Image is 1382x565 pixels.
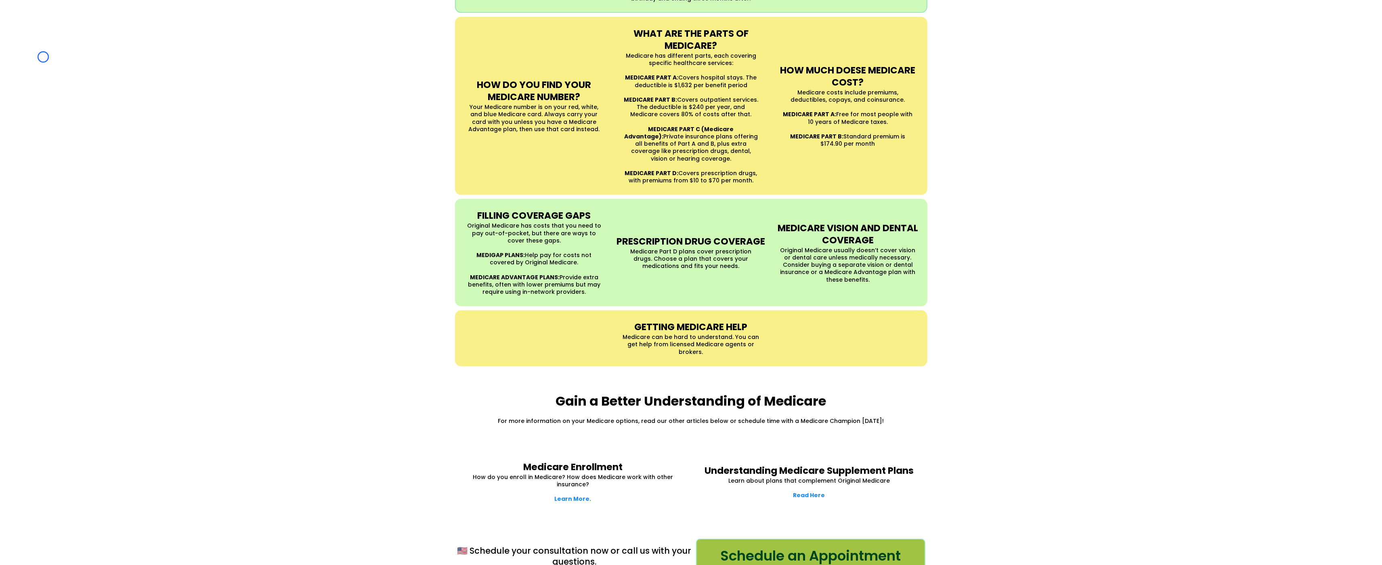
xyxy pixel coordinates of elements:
[555,495,591,503] a: Learn More.
[778,222,918,247] strong: MEDICARE VISION AND DENTAL COVERAGE
[624,96,677,104] strong: MEDICARE PART B:
[477,209,591,222] strong: FILLING COVERAGE GAPS
[466,103,603,133] p: Your Medicare number is on your red, white, and blue Medicare card. Always carry your card with y...
[623,333,759,356] p: Medicare can be hard to understand. You can get help from licensed Medicare agents or brokers.
[625,73,679,82] strong: MEDICARE PART A:
[701,477,917,484] p: Learn about plans that complement Original Medicare
[623,96,759,118] p: Covers outpatient services. The deductible is $240 per year, and Medicare covers 80% of costs aft...
[780,64,916,89] strong: HOW MUCH DOESE MEDICARE COST?
[623,74,759,88] p: Covers hospital stays. The deductible is $1,632 per benefit period
[465,473,681,488] p: How do you enroll in Medicare? How does Medicare work with other insurance?
[466,251,603,266] p: Help pay for costs not covered by Original Medicare.
[623,248,759,270] p: Medicare Part D plans cover prescription drugs. Choose a plan that covers your medications and fi...
[466,274,603,296] p: Provide extra benefits, often with lower premiums but may require using in-network providers.
[477,78,591,103] strong: HOW DO YOU FIND YOUR MEDICARE NUMBER?
[623,169,759,184] p: Covers prescription drugs, with premiums from $10 to $70 per month.
[780,247,916,283] p: Original Medicare usually doesn’t cover vision or dental care unless medically necessary. Conside...
[470,273,560,281] strong: MEDICARE ADVANTAGE PLANS:
[457,417,925,425] p: For more information on your Medicare options, read our other articles below or schedule time wit...
[780,133,916,147] p: Standard premium is $174.90 per month
[705,464,914,477] strong: Understanding Medicare Supplement Plans
[623,126,759,162] p: Private insurance plans offering all benefits of Part A and B, plus extra coverage like prescript...
[625,169,679,177] strong: MEDICARE PART D:
[556,392,826,410] strong: Gain a Better Understanding of Medicare
[780,111,916,125] p: Free for most people with 10 years of Medicare taxes.
[523,460,623,473] strong: Medicare Enrollment
[624,125,734,140] strong: MEDICARE PART C (Medicare Advantage):
[617,235,765,248] strong: PRESCRIPTION DRUG COVERAGE
[466,222,603,244] p: Original Medicare has costs that you need to pay out-of-pocket, but there are ways to cover these...
[783,110,837,118] strong: MEDICARE PART A:
[780,89,916,103] p: Medicare costs include premiums, deductibles, copays, and coinsurance.
[793,491,825,499] a: Read Here
[791,132,844,140] strong: MEDICARE PART B:
[633,27,749,52] strong: WHAT ARE THE PARTS OF MEDICARE?
[623,52,759,67] p: Medicare has different parts, each covering specific healthcare services:
[476,251,525,259] strong: MEDIGAP PLANS:
[635,320,748,333] strong: GETTING MEDICARE HELP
